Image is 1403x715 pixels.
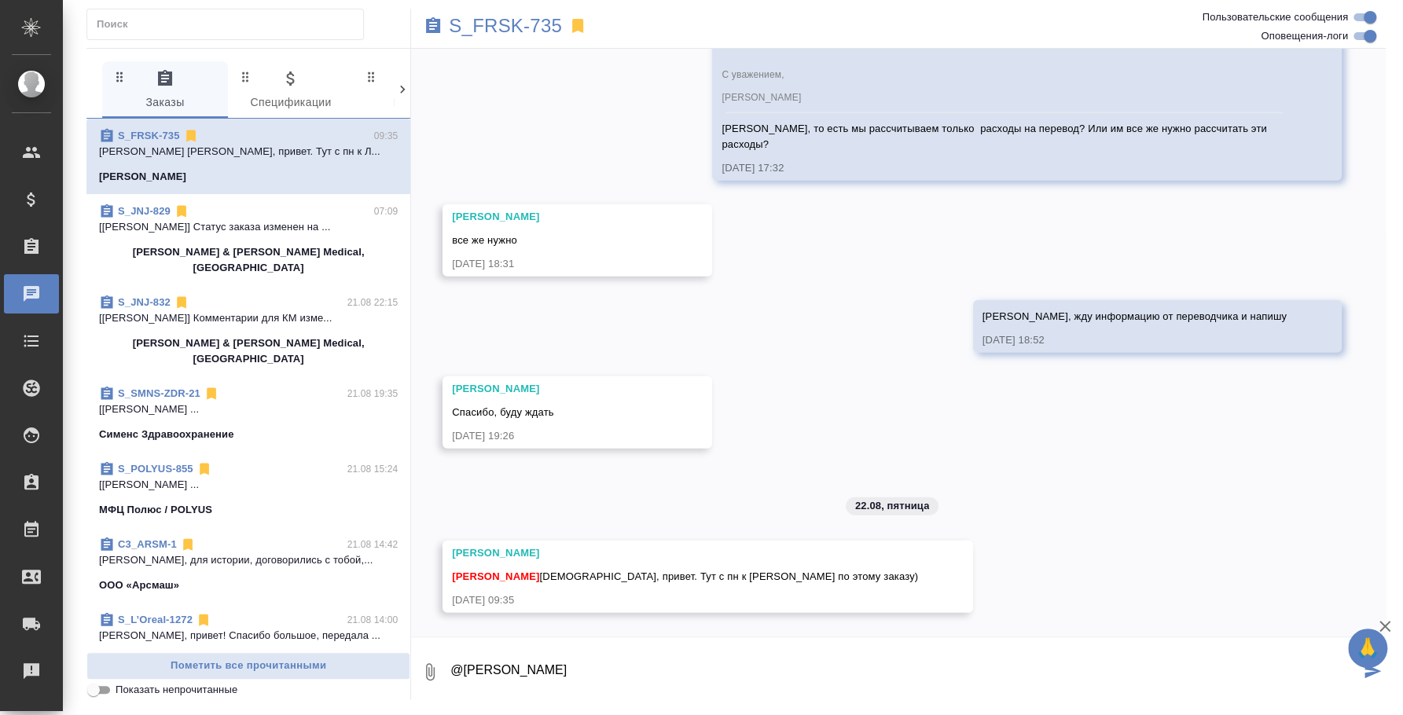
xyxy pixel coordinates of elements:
svg: Зажми и перетащи, чтобы поменять порядок вкладок [238,69,253,84]
div: C3_ARSM-121.08 14:42[PERSON_NAME], для истории, договорились с тобой,...ООО «Арсмаш» [86,527,410,603]
svg: Зажми и перетащи, чтобы поменять порядок вкладок [112,69,127,84]
div: S_JNJ-83221.08 22:15[[PERSON_NAME]] Комментарии для КМ изме...[PERSON_NAME] & [PERSON_NAME] Medic... [86,285,410,376]
div: [DATE] 17:32 [722,160,1287,176]
span: [PERSON_NAME], то есть мы рассчитываем только расходы на перевод? Или им все же нужно рассчитать ... [722,123,1269,150]
svg: Отписаться [180,537,196,552]
svg: Отписаться [174,295,189,310]
svg: Отписаться [196,612,211,628]
button: Пометить все прочитанными [86,652,410,680]
p: [[PERSON_NAME]] Статус заказа изменен на ... [99,219,398,235]
div: [DATE] 19:26 [452,428,657,444]
p: ООО «Арсмаш» [99,577,179,593]
span: все же нужно [452,234,517,246]
p: МФЦ Полюс / POLYUS [99,502,212,518]
div: [PERSON_NAME] [452,381,657,397]
p: 09:35 [374,128,398,144]
p: [[PERSON_NAME] ... [99,477,398,493]
div: S_POLYUS-85521.08 15:24[[PERSON_NAME] ...МФЦ Полюс / POLYUS [86,452,410,527]
svg: Отписаться [183,128,199,144]
p: 21.08 14:42 [347,537,398,552]
span: [PERSON_NAME], жду информацию от переводчика и напишу [982,310,1287,322]
a: S_FRSK-735 [449,18,562,34]
a: S_POLYUS-855 [118,463,193,475]
svg: Зажми и перетащи, чтобы поменять порядок вкладок [364,69,379,84]
span: Оповещения-логи [1261,28,1348,44]
span: 🙏 [1354,632,1381,665]
p: 22.08, пятница [855,498,930,514]
p: 07:09 [374,203,398,219]
div: S_JNJ-82907:09[[PERSON_NAME]] Статус заказа изменен на ...[PERSON_NAME] & [PERSON_NAME] Medical, ... [86,194,410,285]
svg: Отписаться [204,386,219,401]
a: S_L’Oreal-1272 [118,614,193,625]
a: S_SMNS-ZDR-21 [118,387,200,399]
div: [DATE] 09:35 [452,592,918,608]
p: [PERSON_NAME] & [PERSON_NAME] Medical, [GEOGRAPHIC_DATA] [99,244,398,276]
div: S_SMNS-ZDR-2121.08 19:35[[PERSON_NAME] ...Сименс Здравоохранение [86,376,410,452]
svg: Отписаться [174,203,189,219]
span: Спасибо, буду ждать [452,406,553,418]
input: Поиск [97,13,363,35]
p: [[PERSON_NAME]] Комментарии для КМ изме... [99,310,398,326]
span: Клиенты [363,69,470,112]
p: Сименс Здравоохранение [99,427,234,442]
div: [PERSON_NAME] [452,545,918,561]
span: Пользовательские сообщения [1202,9,1348,25]
span: Заказы [112,69,219,112]
div: S_L’Oreal-127221.08 14:00[PERSON_NAME], привет! Спасибо большое, передала ...ЗАО "ЛОРЕАЛЬ" [86,603,410,678]
p: 21.08 19:35 [347,386,398,401]
span: Пометить все прочитанными [95,657,402,675]
p: [PERSON_NAME], привет! Спасибо большое, передала ... [99,628,398,643]
div: [PERSON_NAME] [452,209,657,225]
p: [PERSON_NAME] & [PERSON_NAME] Medical, [GEOGRAPHIC_DATA] [99,335,398,367]
span: Спецификации [237,69,344,112]
button: 🙏 [1348,629,1387,668]
p: [PERSON_NAME], для истории, договорились с тобой,... [99,552,398,568]
span: Показать непрочитанные [116,682,237,698]
a: C3_ARSM-1 [118,538,177,550]
p: 21.08 22:15 [347,295,398,310]
a: S_FRSK-735 [118,130,180,141]
p: [PERSON_NAME] [99,169,186,185]
p: 21.08 14:00 [347,612,398,628]
p: 21.08 15:24 [347,461,398,477]
div: S_FRSK-73509:35[PERSON_NAME] [PERSON_NAME], привет. Тут с пн к Л...[PERSON_NAME] [86,119,410,194]
span: [DEMOGRAPHIC_DATA], привет. Тут с пн к [PERSON_NAME] по этому заказу) [452,570,918,582]
a: S_JNJ-829 [118,205,171,217]
div: [DATE] 18:52 [982,332,1287,348]
p: [[PERSON_NAME] ... [99,401,398,417]
div: [DATE] 18:31 [452,256,657,272]
a: S_JNJ-832 [118,296,171,308]
p: [PERSON_NAME] [PERSON_NAME], привет. Тут с пн к Л... [99,144,398,159]
span: [PERSON_NAME] [452,570,539,582]
svg: Отписаться [196,461,212,477]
